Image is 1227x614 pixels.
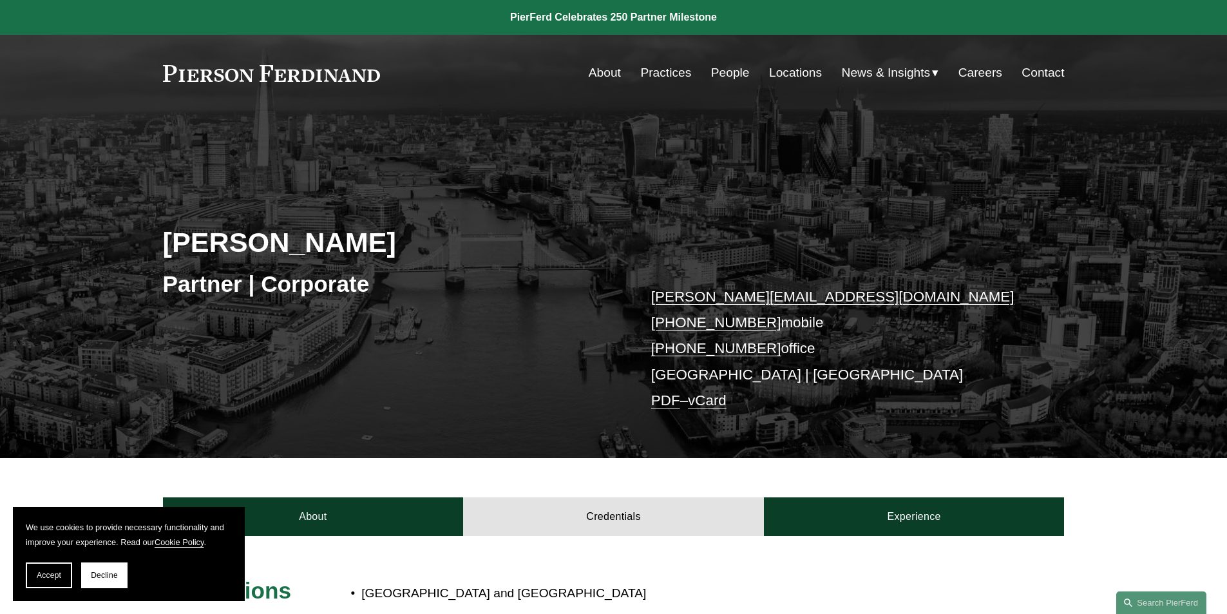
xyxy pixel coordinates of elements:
[769,61,822,85] a: Locations
[764,497,1065,536] a: Experience
[958,61,1002,85] a: Careers
[688,392,727,408] a: vCard
[589,61,621,85] a: About
[842,62,931,84] span: News & Insights
[711,61,750,85] a: People
[1022,61,1064,85] a: Contact
[163,578,291,603] span: Admissions
[26,562,72,588] button: Accept
[26,520,232,550] p: We use cookies to provide necessary functionality and improve your experience. Read our .
[81,562,128,588] button: Decline
[163,225,614,259] h2: [PERSON_NAME]
[463,497,764,536] a: Credentials
[91,571,118,580] span: Decline
[651,289,1014,305] a: [PERSON_NAME][EMAIL_ADDRESS][DOMAIN_NAME]
[651,314,781,331] a: [PHONE_NUMBER]
[163,270,614,298] h3: Partner | Corporate
[361,582,689,605] p: [GEOGRAPHIC_DATA] and [GEOGRAPHIC_DATA]
[37,571,61,580] span: Accept
[842,61,939,85] a: folder dropdown
[163,497,464,536] a: About
[155,537,204,547] a: Cookie Policy
[651,340,781,356] a: [PHONE_NUMBER]
[640,61,691,85] a: Practices
[13,507,245,601] section: Cookie banner
[1116,591,1206,614] a: Search this site
[651,392,680,408] a: PDF
[651,284,1027,414] p: mobile office [GEOGRAPHIC_DATA] | [GEOGRAPHIC_DATA] –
